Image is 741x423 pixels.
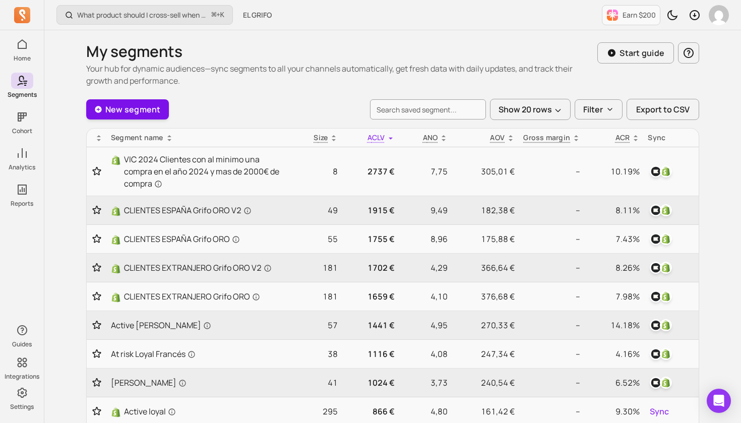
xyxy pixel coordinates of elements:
button: klaviyoshopify_customer_tag [648,202,674,218]
div: Segment name [111,133,286,143]
img: klaviyo [650,348,662,360]
img: klaviyo [650,290,662,303]
p: AOV [490,133,505,143]
p: 4,10 [403,290,448,303]
p: 247,34 € [456,348,515,360]
button: EL GRIFO [237,6,278,24]
p: 161,42 € [456,405,515,417]
span: Active loyal [124,405,176,417]
img: Shopify [111,235,121,245]
p: Settings [10,403,34,411]
p: 1755 € [346,233,395,245]
span: Export to CSV [636,103,690,115]
p: 8 [294,165,338,177]
p: Reports [11,200,33,208]
p: Home [14,54,31,63]
p: -- [523,204,580,216]
span: Sync [650,405,669,417]
button: Toggle favorite [91,378,103,388]
button: klaviyoshopify_customer_tag [648,346,674,362]
p: 14.18% [588,319,640,331]
img: shopify_customer_tag [660,204,672,216]
p: 8.26% [588,262,640,274]
p: Start guide [620,47,664,59]
p: 1024 € [346,377,395,389]
img: Shopify [111,264,121,274]
p: Analytics [9,163,35,171]
p: Segments [8,91,37,99]
p: 181 [294,262,338,274]
p: -- [523,377,580,389]
p: 181 [294,290,338,303]
p: -- [523,233,580,245]
input: search [370,99,486,119]
p: 3,73 [403,377,448,389]
button: Toggle favorite [91,320,103,330]
img: shopify_customer_tag [660,290,672,303]
h1: My segments [86,42,597,61]
button: Start guide [597,42,674,64]
a: [PERSON_NAME] [111,377,286,389]
a: ShopifyCLIENTES ESPAÑA Grifo ORO V2 [111,204,286,216]
p: ACR [615,133,630,143]
span: EL GRIFO [243,10,272,20]
p: Gross margin [523,133,570,143]
p: 2737 € [346,165,395,177]
p: 9.30% [588,405,640,417]
p: 10.19% [588,165,640,177]
p: 866 € [346,405,395,417]
p: 270,33 € [456,319,515,331]
button: klaviyoshopify_customer_tag [648,231,674,247]
kbd: ⌘ [211,9,217,22]
p: -- [523,290,580,303]
button: Toggle favorite [91,406,103,416]
button: klaviyoshopify_customer_tag [648,375,674,391]
p: Integrations [5,373,39,381]
div: Open Intercom Messenger [707,389,731,413]
p: -- [523,165,580,177]
p: 6.52% [588,377,640,389]
p: 4.16% [588,348,640,360]
p: 376,68 € [456,290,515,303]
button: klaviyoshopify_customer_tag [648,163,674,179]
img: shopify_customer_tag [660,165,672,177]
button: Toggle favorite [91,349,103,359]
p: Filter [583,103,603,115]
p: 1915 € [346,204,395,216]
p: 9,49 [403,204,448,216]
a: ShopifyActive loyal [111,405,286,417]
span: [PERSON_NAME] [111,377,187,389]
a: ShopifyCLIENTES EXTRANJERO Grifo ORO V2 [111,262,286,274]
p: What product should I cross-sell when a customer purchases a product? [77,10,208,20]
img: Shopify [111,407,121,417]
img: klaviyo [650,377,662,389]
p: 7,75 [403,165,448,177]
p: 38 [294,348,338,360]
p: 240,54 € [456,377,515,389]
p: 4,29 [403,262,448,274]
button: Toggle favorite [91,205,103,215]
div: Sync [648,133,695,143]
img: shopify_customer_tag [660,319,672,331]
p: 41 [294,377,338,389]
p: -- [523,262,580,274]
img: shopify_customer_tag [660,348,672,360]
img: Shopify [111,155,121,165]
span: ANO [423,133,438,142]
img: shopify_customer_tag [660,233,672,245]
p: 1441 € [346,319,395,331]
button: Earn $200 [602,5,660,25]
a: New segment [86,99,169,119]
p: 57 [294,319,338,331]
kbd: K [220,11,224,19]
p: 1116 € [346,348,395,360]
p: 4,08 [403,348,448,360]
button: klaviyoshopify_customer_tag [648,260,674,276]
span: VIC 2024 Clientes con al minimo una compra en el año 2024 y mas de 2000€ de compra [124,153,286,190]
span: Size [314,133,328,142]
img: shopify_customer_tag [660,262,672,274]
button: Toggle dark mode [662,5,683,25]
p: -- [523,405,580,417]
span: CLIENTES EXTRANJERO Grifo ORO V2 [124,262,272,274]
button: Filter [575,99,623,119]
